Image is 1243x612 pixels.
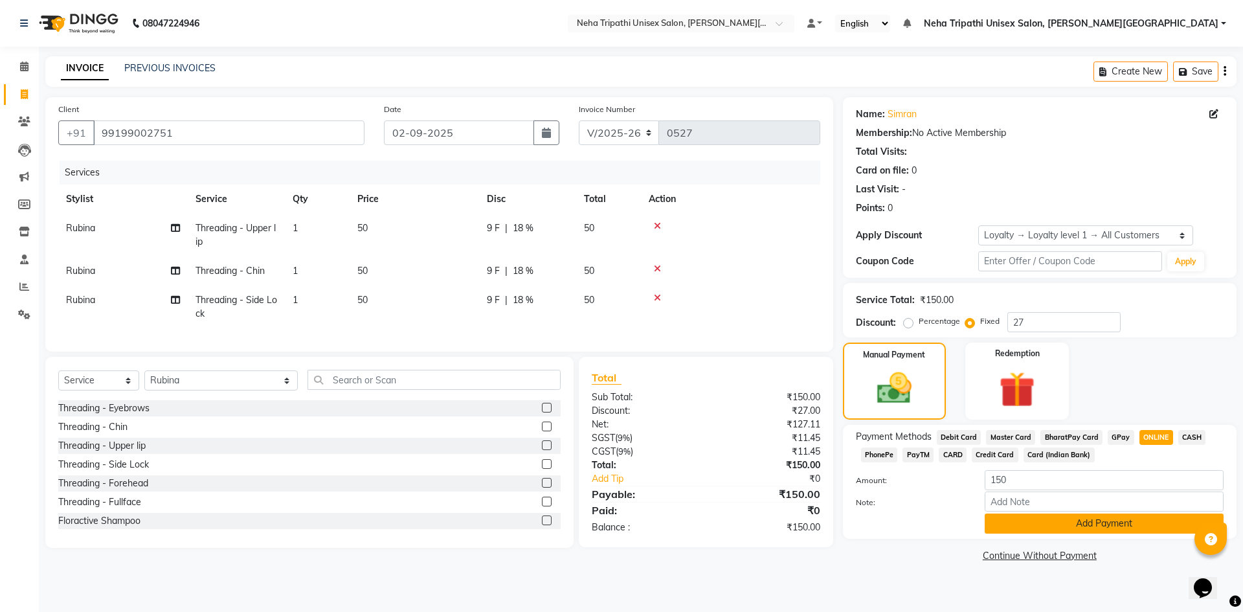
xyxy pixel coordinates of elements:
a: PREVIOUS INVOICES [124,62,216,74]
div: ₹0 [726,472,829,486]
div: Apply Discount [856,229,978,242]
button: Apply [1167,252,1204,271]
div: ₹150.00 [706,521,829,534]
div: Name: [856,108,885,121]
span: 1 [293,222,298,234]
div: Points: [856,201,885,215]
span: SGST [592,432,615,444]
span: Card (Indian Bank) [1024,448,1095,462]
th: Disc [479,185,576,214]
div: ₹11.45 [706,445,829,459]
span: 1 [293,265,298,277]
div: ₹0 [706,503,829,518]
th: Stylist [58,185,188,214]
div: Threading - Fullface [58,495,141,509]
th: Action [641,185,820,214]
div: ₹127.11 [706,418,829,431]
span: 9 F [487,264,500,278]
img: _gift.svg [988,367,1046,412]
iframe: chat widget [1189,560,1230,599]
span: Payment Methods [856,430,932,444]
button: Save [1173,62,1218,82]
span: PhonePe [861,448,898,462]
div: Threading - Chin [58,420,128,434]
label: Percentage [919,315,960,327]
label: Date [384,104,401,115]
div: ₹150.00 [706,486,829,502]
div: - [902,183,906,196]
div: 0 [888,201,893,215]
span: Rubina [66,294,95,306]
th: Price [350,185,479,214]
div: Discount: [856,316,896,330]
label: Manual Payment [863,349,925,361]
div: Total Visits: [856,145,907,159]
span: 18 % [513,264,533,278]
span: | [505,221,508,235]
input: Amount [985,470,1224,490]
a: Simran [888,108,917,121]
span: 50 [357,294,368,306]
div: Payable: [582,486,706,502]
span: 18 % [513,293,533,307]
span: Threading - Side Lock [196,294,277,319]
div: Paid: [582,503,706,518]
a: Add Tip [582,472,726,486]
div: Coupon Code [856,255,978,268]
label: Note: [846,497,975,508]
div: Threading - Upper lip [58,439,146,453]
span: GPay [1108,430,1134,445]
a: Continue Without Payment [845,549,1234,563]
span: 50 [584,294,594,306]
div: 0 [912,164,917,177]
span: Credit Card [972,448,1018,462]
div: ₹150.00 [706,391,829,404]
span: Debit Card [937,430,981,445]
span: Total [592,371,621,385]
span: 18 % [513,221,533,235]
span: 9% [618,446,631,457]
div: Services [60,161,830,185]
th: Qty [285,185,350,214]
div: Last Visit: [856,183,899,196]
label: Amount: [846,475,975,486]
div: Card on file: [856,164,909,177]
span: | [505,293,508,307]
span: BharatPay Card [1040,430,1103,445]
div: Total: [582,459,706,472]
button: +91 [58,120,95,145]
div: Service Total: [856,293,915,307]
a: INVOICE [61,57,109,80]
span: PayTM [902,448,934,462]
input: Enter Offer / Coupon Code [978,251,1162,271]
input: Add Note [985,492,1224,512]
input: Search by Name/Mobile/Email/Code [93,120,364,145]
div: Discount: [582,404,706,418]
span: | [505,264,508,278]
span: Rubina [66,222,95,234]
span: Threading - Chin [196,265,265,277]
label: Client [58,104,79,115]
img: logo [33,5,122,41]
span: 9 F [487,293,500,307]
span: 50 [357,265,368,277]
button: Create New [1093,62,1168,82]
span: 50 [357,222,368,234]
span: 9% [618,433,630,443]
div: Sub Total: [582,391,706,404]
div: ( ) [582,445,706,459]
div: ( ) [582,431,706,445]
span: Threading - Upper lip [196,222,276,247]
span: 50 [584,222,594,234]
span: Master Card [986,430,1035,445]
span: ONLINE [1139,430,1173,445]
span: CARD [939,448,967,462]
div: ₹11.45 [706,431,829,445]
span: Rubina [66,265,95,277]
th: Total [576,185,641,214]
span: 9 F [487,221,500,235]
div: Threading - Forehead [58,477,148,490]
label: Invoice Number [579,104,635,115]
div: Membership: [856,126,912,140]
span: CASH [1178,430,1206,445]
